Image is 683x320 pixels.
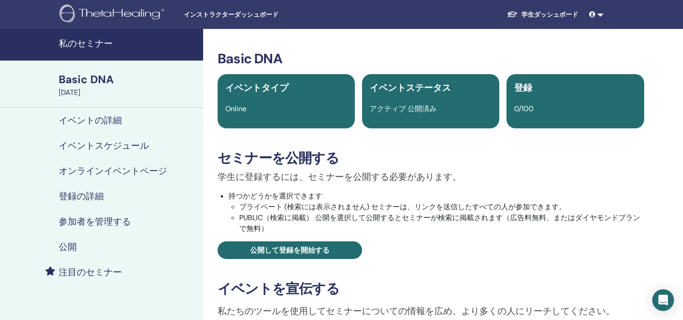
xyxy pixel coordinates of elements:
a: Basic DNA[DATE] [53,72,203,98]
a: 学生ダッシュボード [500,6,585,23]
li: PUBLIC（検索に掲載） 公開を選択して公開するとセミナーが検索に掲載されます（広告料無料、またはダイヤモンドプランで無料） [239,212,644,234]
h4: オンラインイベントページ [59,165,167,176]
span: 公開して登録を開始する [250,245,330,255]
h4: 注目のセミナー [59,267,122,278]
span: 登録 [514,82,532,94]
h4: 参加者を管理する [59,216,131,227]
h3: イベントを宣伝する [218,281,644,297]
div: [DATE] [59,87,198,98]
img: graduation-cap-white.svg [507,10,518,18]
span: 0/100 [514,104,534,113]
div: Basic DNA [59,72,198,87]
span: インストラクターダッシュボード [184,10,319,19]
p: 私たちのツールを使用してセミナーについての情報を広め、より多くの人にリーチしてください。 [218,304,644,318]
h4: 登録の詳細 [59,191,104,202]
span: イベントタイプ [225,82,288,94]
a: 公開して登録を開始する [218,241,362,259]
h3: セミナーを公開する [218,150,644,166]
img: logo.png [60,5,167,25]
div: Open Intercom Messenger [652,289,674,311]
h4: イベントの詳細 [59,115,122,126]
h4: 私のセミナー [59,38,198,49]
span: Online [225,104,246,113]
span: アクティブ 公開済み [370,104,437,113]
h4: 公開 [59,241,77,252]
p: 学生に登録するには、セミナーを公開する必要があります。 [218,170,644,184]
li: プライベート (検索には表示されません) セミナーは、リンクを送信したすべての人が参加できます。 [239,202,644,212]
h3: Basic DNA [218,51,644,67]
span: イベントステータス [370,82,451,94]
li: 持つかどうかを選択できます [228,191,644,234]
h4: イベントスケジュール [59,140,149,151]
